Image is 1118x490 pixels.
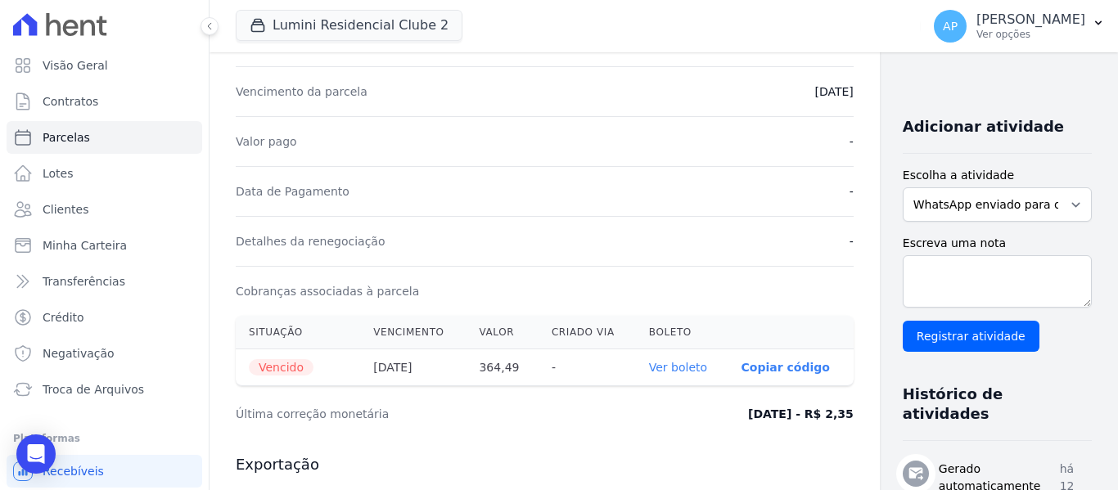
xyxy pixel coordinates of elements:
th: [DATE] [360,349,466,386]
p: Ver opções [976,28,1085,41]
p: [PERSON_NAME] [976,11,1085,28]
dd: [DATE] [814,83,853,100]
th: Valor [466,316,538,349]
a: Contratos [7,85,202,118]
th: 364,49 [466,349,538,386]
a: Parcelas [7,121,202,154]
span: AP [943,20,958,32]
th: Criado via [539,316,636,349]
dt: Última correção monetária [236,406,601,422]
dt: Valor pago [236,133,297,150]
a: Troca de Arquivos [7,373,202,406]
a: Transferências [7,265,202,298]
input: Registrar atividade [903,321,1039,352]
th: - [539,349,636,386]
span: Recebíveis [43,463,104,479]
button: Lumini Residencial Clube 2 [236,10,462,41]
a: Lotes [7,157,202,190]
label: Escolha a atividade [903,167,1092,184]
div: Open Intercom Messenger [16,434,56,474]
a: Crédito [7,301,202,334]
a: Clientes [7,193,202,226]
span: Transferências [43,273,125,290]
a: Visão Geral [7,49,202,82]
a: Negativação [7,337,202,370]
span: Minha Carteira [43,237,127,254]
dd: - [850,133,854,150]
button: AP [PERSON_NAME] Ver opções [921,3,1118,49]
th: Vencimento [360,316,466,349]
span: Troca de Arquivos [43,381,144,398]
dd: [DATE] - R$ 2,35 [748,406,854,422]
span: Negativação [43,345,115,362]
dt: Data de Pagamento [236,183,349,200]
dd: - [850,233,854,249]
span: Parcelas [43,129,90,146]
label: Escreva uma nota [903,235,1092,252]
a: Ver boleto [649,361,707,374]
th: Boleto [636,316,728,349]
a: Minha Carteira [7,229,202,262]
dt: Cobranças associadas à parcela [236,283,419,299]
h3: Histórico de atividades [903,384,1079,424]
dd: - [850,183,854,200]
h3: Exportação [236,455,854,474]
span: Contratos [43,93,98,110]
button: Copiar código [742,361,830,374]
th: Situação [236,316,360,349]
span: Lotes [43,165,74,182]
span: Vencido [249,359,313,375]
div: Plataformas [13,429,196,448]
span: Visão Geral [43,57,108,74]
dt: Detalhes da renegociação [236,233,385,249]
span: Clientes [43,201,88,218]
h3: Adicionar atividade [903,117,1064,137]
dt: Vencimento da parcela [236,83,367,100]
span: Crédito [43,309,84,326]
a: Recebíveis [7,455,202,488]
